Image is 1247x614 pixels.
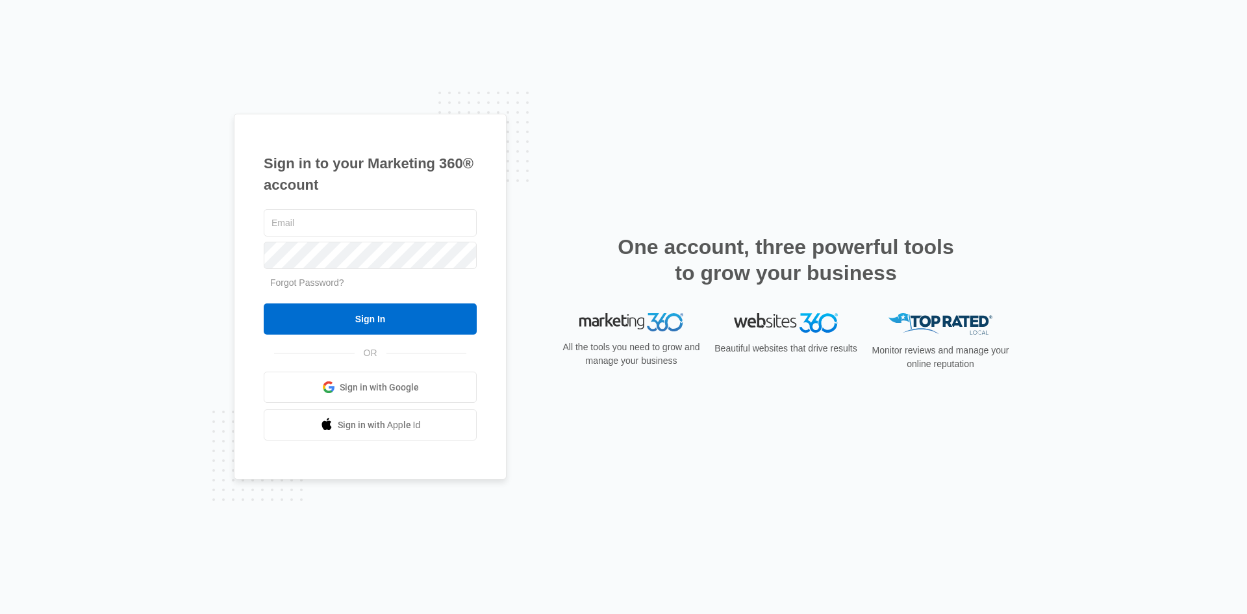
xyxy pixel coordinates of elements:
[264,153,477,196] h1: Sign in to your Marketing 360® account
[338,418,421,432] span: Sign in with Apple Id
[264,409,477,441] a: Sign in with Apple Id
[340,381,419,394] span: Sign in with Google
[270,277,344,288] a: Forgot Password?
[264,372,477,403] a: Sign in with Google
[713,342,859,355] p: Beautiful websites that drive results
[264,303,477,335] input: Sign In
[559,340,704,368] p: All the tools you need to grow and manage your business
[614,234,958,286] h2: One account, three powerful tools to grow your business
[868,344,1013,371] p: Monitor reviews and manage your online reputation
[355,346,386,360] span: OR
[888,313,992,335] img: Top Rated Local
[734,313,838,332] img: Websites 360
[264,209,477,237] input: Email
[579,313,683,331] img: Marketing 360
